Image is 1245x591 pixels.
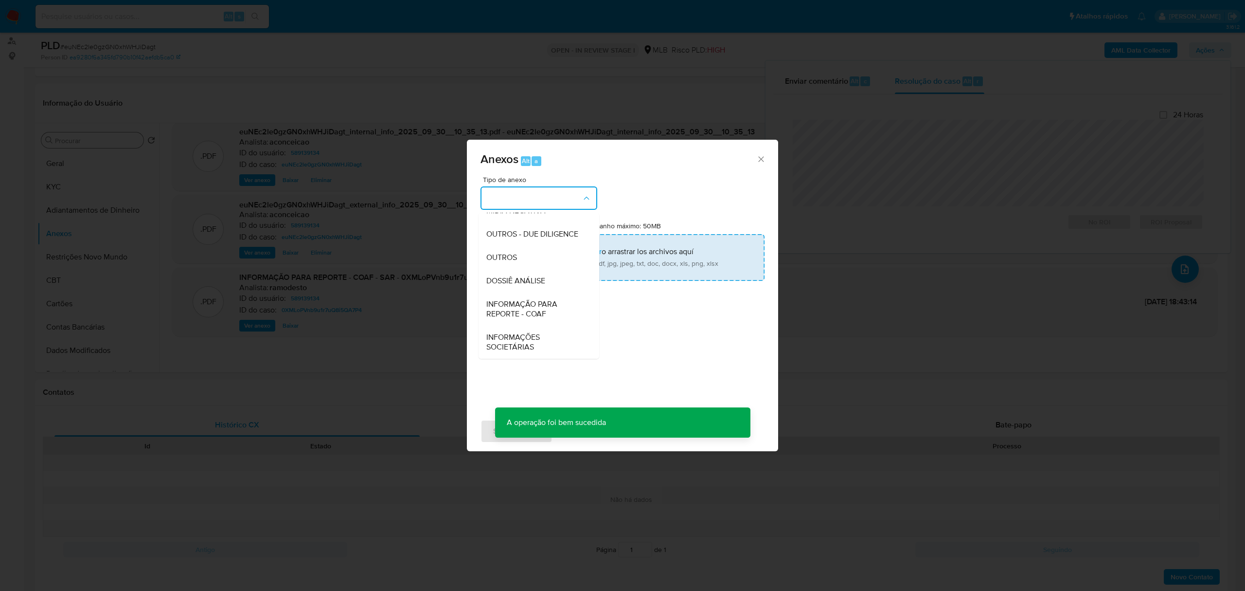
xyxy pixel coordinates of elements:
[486,299,586,319] span: INFORMAÇÃO PARA REPORTE - COAF
[479,82,599,359] ul: Tipo de anexo
[495,407,618,438] p: A operação foi bem sucedida
[756,154,765,163] button: Cerrar
[587,222,661,230] label: Tamanho máximo: 50MB
[522,156,530,166] span: Alt
[486,229,578,239] span: OUTROS - DUE DILIGENCE
[534,156,538,166] span: a
[486,276,545,286] span: DOSSIÊ ANÁLISE
[569,421,601,442] span: Cancelar
[486,206,546,216] span: MIDIA NEGATIVA
[480,150,518,167] span: Anexos
[486,253,517,262] span: OUTROS
[486,332,586,352] span: INFORMAÇÕES SOCIETÁRIAS
[483,176,600,183] span: Tipo de anexo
